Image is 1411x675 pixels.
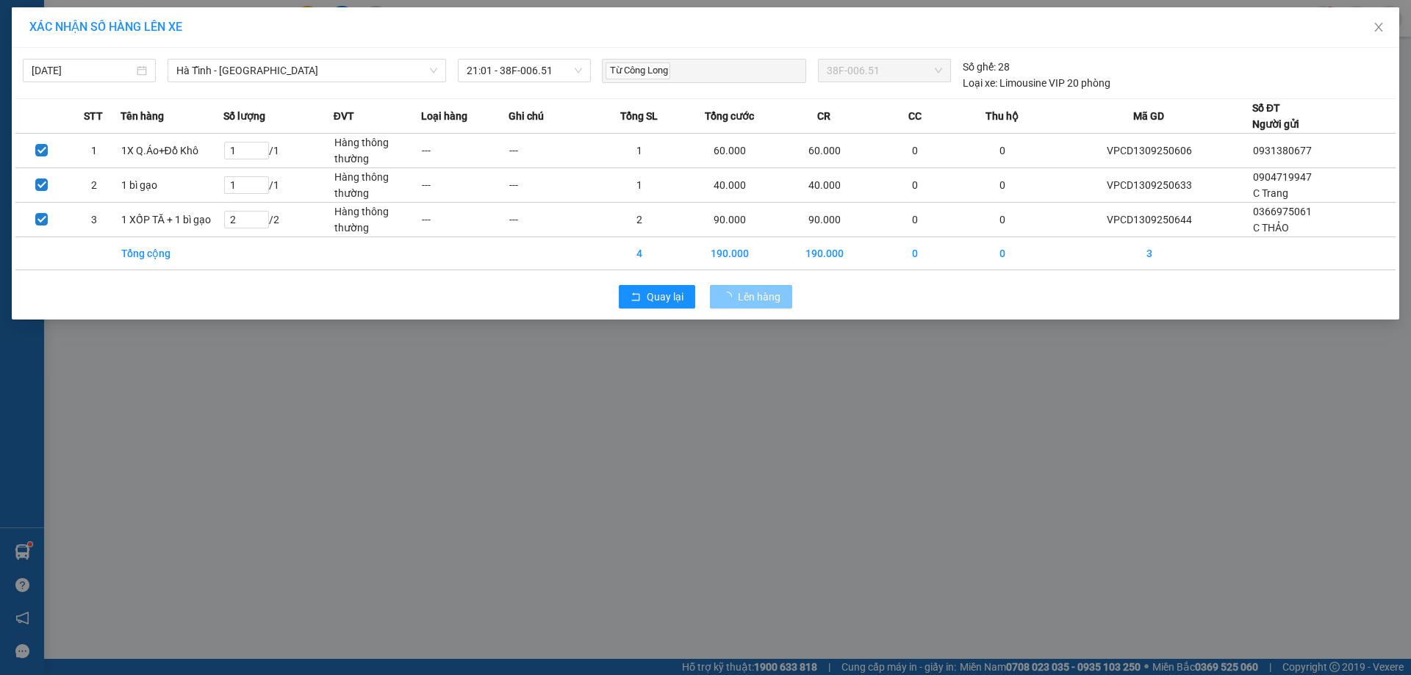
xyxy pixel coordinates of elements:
[68,168,120,203] td: 2
[223,168,334,203] td: / 1
[872,134,959,168] td: 0
[1133,108,1164,124] span: Mã GD
[121,168,224,203] td: 1 bì gạo
[121,108,164,124] span: Tên hàng
[1252,100,1299,132] div: Số ĐT Người gửi
[1253,145,1312,156] span: 0931380677
[620,108,658,124] span: Tổng SL
[619,285,695,308] button: rollbackQuay lại
[595,203,683,237] td: 2
[29,20,182,34] span: XÁC NHẬN SỐ HÀNG LÊN XE
[121,203,224,237] td: 1 XỐP TĂ + 1 bì gạo
[959,203,1046,237] td: 0
[509,168,596,203] td: ---
[872,203,959,237] td: 0
[827,59,941,82] span: 38F-006.51
[334,108,354,124] span: ĐVT
[509,134,596,168] td: ---
[223,203,334,237] td: / 2
[429,66,438,75] span: down
[738,289,780,305] span: Lên hàng
[705,108,754,124] span: Tổng cước
[595,134,683,168] td: 1
[1046,203,1252,237] td: VPCD1309250644
[334,203,421,237] td: Hàng thông thường
[778,134,872,168] td: 60.000
[32,62,134,79] input: 13/09/2025
[963,59,996,75] span: Số ghế:
[1253,171,1312,183] span: 0904719947
[223,108,265,124] span: Số lượng
[963,59,1010,75] div: 28
[1373,21,1385,33] span: close
[421,108,467,124] span: Loại hàng
[509,203,596,237] td: ---
[872,168,959,203] td: 0
[595,168,683,203] td: 1
[683,203,777,237] td: 90.000
[710,285,792,308] button: Lên hàng
[1046,237,1252,270] td: 3
[1253,187,1288,199] span: C Trang
[683,168,777,203] td: 40.000
[683,237,777,270] td: 190.000
[872,237,959,270] td: 0
[959,168,1046,203] td: 0
[68,203,120,237] td: 3
[421,134,509,168] td: ---
[963,75,1110,91] div: Limousine VIP 20 phòng
[778,168,872,203] td: 40.000
[817,108,830,124] span: CR
[959,134,1046,168] td: 0
[121,237,224,270] td: Tổng cộng
[647,289,683,305] span: Quay lại
[421,168,509,203] td: ---
[963,75,997,91] span: Loại xe:
[84,108,103,124] span: STT
[121,134,224,168] td: 1X Q.Áo+Đồ Khô
[1046,134,1252,168] td: VPCD1309250606
[722,292,738,302] span: loading
[1358,7,1399,48] button: Close
[68,134,120,168] td: 1
[1253,222,1289,234] span: C THẢO
[959,237,1046,270] td: 0
[908,108,922,124] span: CC
[223,134,334,168] td: / 1
[595,237,683,270] td: 4
[985,108,1019,124] span: Thu hộ
[606,62,670,79] span: Từ Công Long
[334,134,421,168] td: Hàng thông thường
[421,203,509,237] td: ---
[631,292,641,303] span: rollback
[509,108,544,124] span: Ghi chú
[1253,206,1312,217] span: 0366975061
[683,134,777,168] td: 60.000
[778,237,872,270] td: 190.000
[1046,168,1252,203] td: VPCD1309250633
[467,59,582,82] span: 21:01 - 38F-006.51
[778,203,872,237] td: 90.000
[334,168,421,203] td: Hàng thông thường
[176,59,437,82] span: Hà Tĩnh - Hà Nội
